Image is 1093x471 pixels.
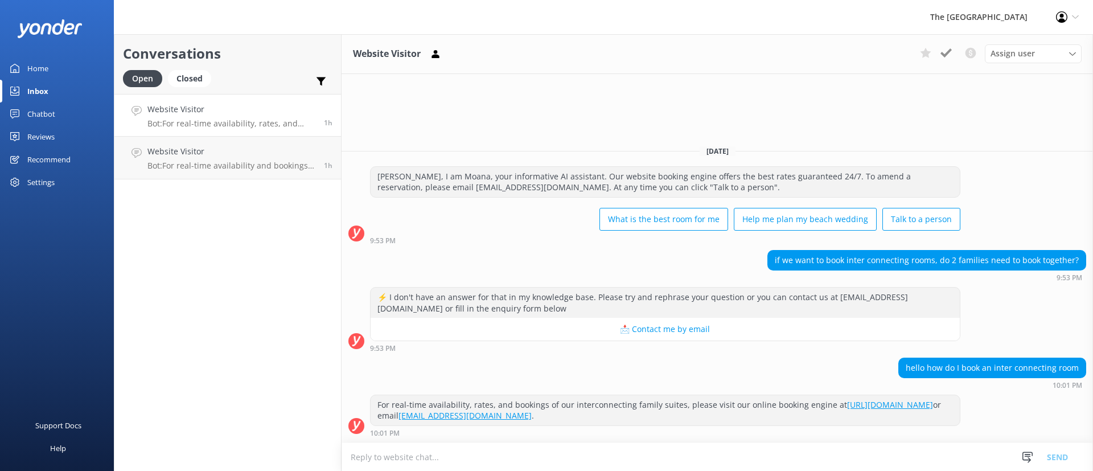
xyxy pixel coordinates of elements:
div: Home [27,57,48,80]
span: Oct 04 2025 10:01pm (UTC -10:00) Pacific/Honolulu [324,118,332,128]
strong: 10:01 PM [1053,382,1082,389]
strong: 9:53 PM [370,237,396,244]
div: hello how do I book an inter connecting room [899,358,1086,378]
button: 📩 Contact me by email [371,318,960,341]
div: Closed [168,70,211,87]
a: [URL][DOMAIN_NAME] [847,399,933,410]
div: Oct 04 2025 10:01pm (UTC -10:00) Pacific/Honolulu [370,429,960,437]
a: Open [123,72,168,84]
h2: Conversations [123,43,332,64]
a: [EMAIL_ADDRESS][DOMAIN_NAME] [398,410,532,421]
button: Talk to a person [882,208,960,231]
button: What is the best room for me [599,208,728,231]
div: Recommend [27,148,71,171]
p: Bot: For real-time availability and bookings of adjoining rooms, such as the 2-Bedroom Beachside ... [147,161,315,171]
a: Closed [168,72,217,84]
div: Assign User [985,44,1082,63]
div: Oct 04 2025 09:53pm (UTC -10:00) Pacific/Honolulu [370,344,960,352]
div: ⚡ I don't have an answer for that in my knowledge base. Please try and rephrase your question or ... [371,288,960,318]
a: Website VisitorBot:For real-time availability and bookings of adjoining rooms, such as the 2-Bedr... [114,137,341,179]
strong: 9:53 PM [1057,275,1082,281]
h3: Website Visitor [353,47,421,62]
strong: 9:53 PM [370,345,396,352]
div: Oct 04 2025 09:53pm (UTC -10:00) Pacific/Honolulu [370,236,960,244]
span: [DATE] [700,146,735,156]
div: Help [50,437,66,460]
img: yonder-white-logo.png [17,19,83,38]
div: Reviews [27,125,55,148]
a: Website VisitorBot:For real-time availability, rates, and bookings of our interconnecting family ... [114,94,341,137]
div: Settings [27,171,55,194]
strong: 10:01 PM [370,430,400,437]
span: Oct 04 2025 09:52pm (UTC -10:00) Pacific/Honolulu [324,161,332,170]
span: Assign user [991,47,1035,60]
div: [PERSON_NAME], I am Moana, your informative AI assistant. Our website booking engine offers the b... [371,167,960,197]
div: Oct 04 2025 09:53pm (UTC -10:00) Pacific/Honolulu [767,273,1086,281]
h4: Website Visitor [147,103,315,116]
div: Support Docs [35,414,81,437]
div: Chatbot [27,103,55,125]
div: For real-time availability, rates, and bookings of our interconnecting family suites, please visi... [371,395,960,425]
div: Inbox [27,80,48,103]
p: Bot: For real-time availability, rates, and bookings of our interconnecting family suites, please... [147,118,315,129]
button: Help me plan my beach wedding [734,208,877,231]
div: Open [123,70,162,87]
div: if we want to book inter connecting rooms, do 2 families need to book together? [768,251,1086,270]
h4: Website Visitor [147,145,315,158]
div: Oct 04 2025 10:01pm (UTC -10:00) Pacific/Honolulu [898,381,1086,389]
